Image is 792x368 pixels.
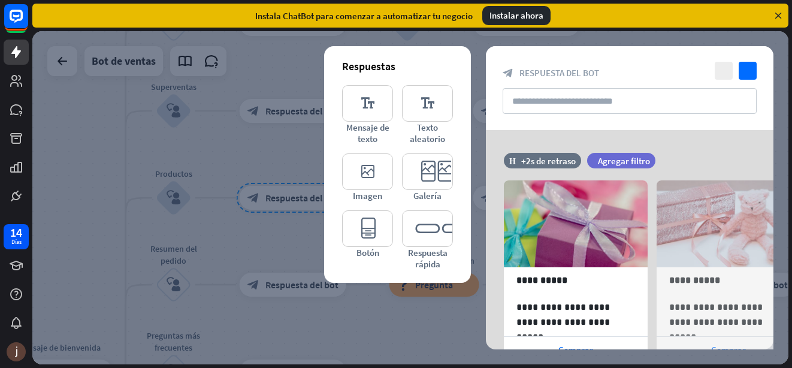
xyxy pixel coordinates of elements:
[715,62,733,80] i: cerrar
[504,180,648,267] img: Vista previa
[10,227,22,238] div: 14
[503,68,513,79] i: block_bot_response
[11,238,22,246] div: Días
[521,155,576,167] div: +2s de retraso
[711,344,746,355] span: Comprar
[509,156,516,165] i: Hora
[739,62,757,80] i: comprobar
[255,10,473,22] font: Instala ChatBot para comenzar a automatizar tu negocio
[482,6,551,25] div: Instalar ahora
[558,344,593,355] span: Comprar
[519,67,599,79] span: Respuesta del bot
[10,5,46,41] button: Abrir widget de chat de LiveChat
[4,224,29,249] a: 14 Días
[598,155,650,167] span: Agregar filtro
